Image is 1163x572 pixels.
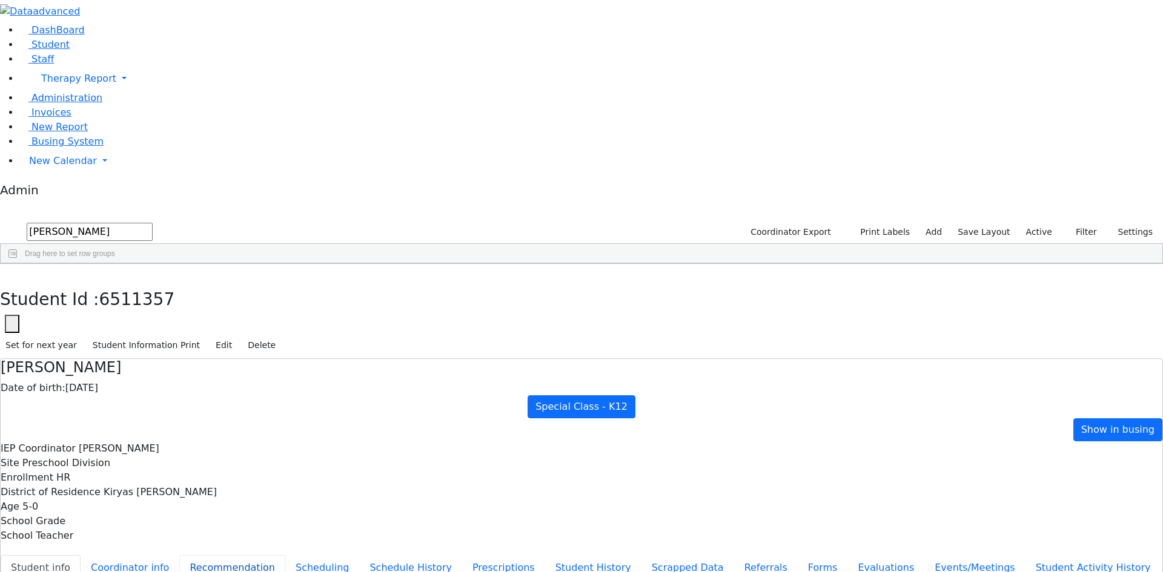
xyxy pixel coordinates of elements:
[1081,424,1155,435] span: Show in busing
[210,336,237,355] button: Edit
[19,67,1163,91] a: Therapy Report
[29,155,97,166] span: New Calendar
[1,441,76,456] label: IEP Coordinator
[242,336,281,355] button: Delete
[1,381,65,395] label: Date of birth:
[31,39,70,50] span: Student
[920,223,947,242] a: Add
[22,501,38,512] span: 5-0
[79,442,159,454] span: [PERSON_NAME]
[1,499,19,514] label: Age
[1,359,1162,376] h4: [PERSON_NAME]
[27,223,153,241] input: Search
[19,39,70,50] a: Student
[22,457,110,468] span: Preschool Division
[19,121,88,133] a: New Report
[19,149,1163,173] a: New Calendar
[743,223,837,242] button: Coordinator Export
[1021,223,1058,242] label: Active
[31,92,102,104] span: Administration
[1,485,101,499] label: District of Residence
[19,92,102,104] a: Administration
[31,107,71,118] span: Invoices
[846,223,915,242] button: Print Labels
[41,73,116,84] span: Therapy Report
[1102,223,1158,242] button: Settings
[31,53,54,65] span: Staff
[1,381,1162,395] div: [DATE]
[104,486,217,498] span: Kiryas [PERSON_NAME]
[952,223,1015,242] button: Save Layout
[99,289,175,309] span: 6511357
[19,24,85,36] a: DashBoard
[56,472,70,483] span: HR
[19,53,54,65] a: Staff
[31,121,88,133] span: New Report
[1060,223,1102,242] button: Filter
[31,136,104,147] span: Busing System
[19,107,71,118] a: Invoices
[31,24,85,36] span: DashBoard
[1073,418,1162,441] a: Show in busing
[19,136,104,147] a: Busing System
[1,456,19,470] label: Site
[1,528,73,543] label: School Teacher
[25,249,115,258] span: Drag here to set row groups
[528,395,635,418] a: Special Class - K12
[1,470,53,485] label: Enrollment
[1,514,65,528] label: School Grade
[87,336,205,355] button: Student Information Print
